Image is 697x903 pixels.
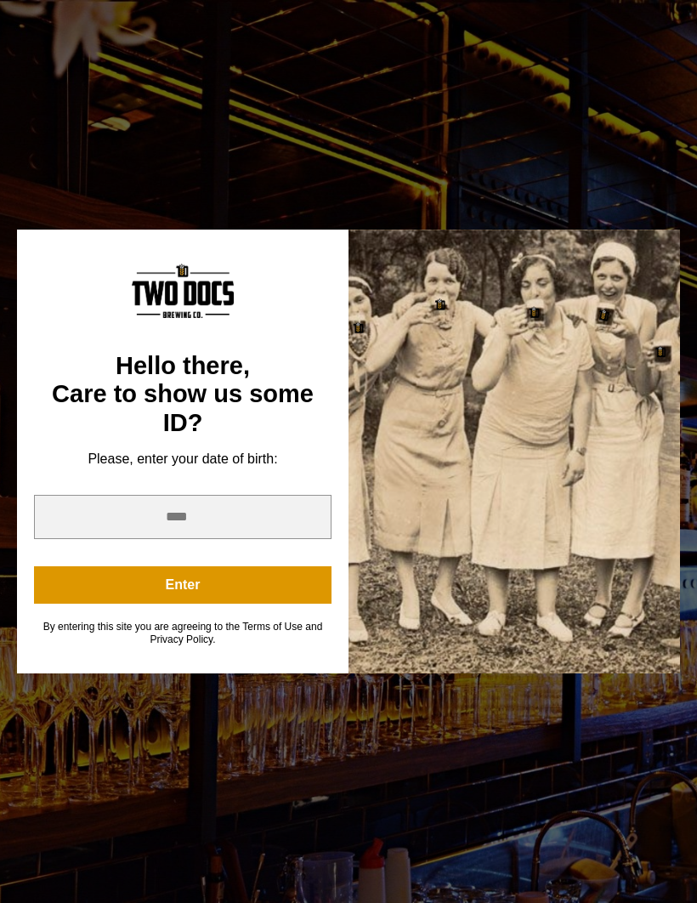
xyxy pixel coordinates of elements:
div: Please, enter your date of birth: [34,451,331,468]
input: year [34,495,331,539]
img: Content Logo [132,264,234,319]
button: Enter [34,566,331,604]
div: By entering this site you are agreeing to the Terms of Use and Privacy Policy. [34,621,331,646]
div: Hello there, Care to show us some ID? [34,352,331,437]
